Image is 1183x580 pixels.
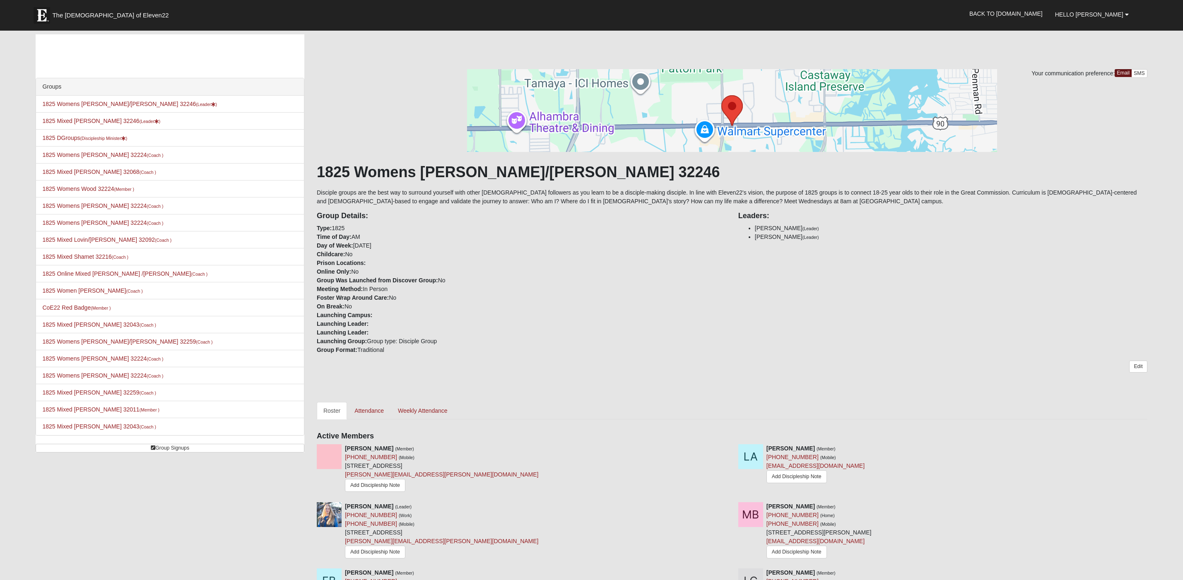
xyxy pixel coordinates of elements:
[317,294,389,301] strong: Foster Wrap Around Care:
[140,322,156,327] small: (Coach )
[140,424,156,429] small: (Coach )
[42,321,156,328] a: 1825 Mixed [PERSON_NAME] 32043(Coach )
[345,454,397,460] a: [PHONE_NUMBER]
[817,504,836,509] small: (Member)
[311,206,732,354] div: 1825 AM [DATE] No No No In Person No No Group type: Disciple Group Traditional
[42,389,156,396] a: 1825 Mixed [PERSON_NAME] 32259(Coach )
[345,503,393,510] strong: [PERSON_NAME]
[52,11,169,19] span: The [DEMOGRAPHIC_DATA] of Eleven22
[317,233,352,240] strong: Time of Day:
[345,520,397,527] a: [PHONE_NUMBER]
[317,329,369,336] strong: Launching Leader:
[36,78,304,96] div: Groups
[42,118,160,124] a: 1825 Mixed [PERSON_NAME] 32246(Leader)
[114,187,134,192] small: (Member )
[755,233,1147,241] li: [PERSON_NAME]
[42,219,163,226] a: 1825 Womens [PERSON_NAME] 32224(Coach )
[317,347,357,353] strong: Group Format:
[317,277,438,284] strong: Group Was Launched from Discover Group:
[147,204,163,209] small: (Coach )
[42,253,128,260] a: 1825 Mixed Shamet 32216(Coach )
[317,432,1147,441] h4: Active Members
[317,312,373,318] strong: Launching Campus:
[42,355,163,362] a: 1825 Womens [PERSON_NAME] 32224(Coach )
[766,512,819,518] a: [PHONE_NUMBER]
[42,287,142,294] a: 1825 Women [PERSON_NAME](Coach )
[317,338,367,344] strong: Launching Group:
[345,479,405,492] a: Add Discipleship Note
[317,320,369,327] strong: Launching Leader:
[1055,11,1123,18] span: Hello [PERSON_NAME]
[348,402,390,419] a: Attendance
[766,503,815,510] strong: [PERSON_NAME]
[1129,361,1147,373] a: Edit
[317,225,332,231] strong: Type:
[42,406,159,413] a: 1825 Mixed [PERSON_NAME] 32011(Member )
[42,338,212,345] a: 1825 Womens [PERSON_NAME]/[PERSON_NAME] 32259(Coach )
[766,462,865,469] a: [EMAIL_ADDRESS][DOMAIN_NAME]
[191,272,207,277] small: (Coach )
[391,402,454,419] a: Weekly Attendance
[766,445,815,452] strong: [PERSON_NAME]
[317,163,1147,181] h1: 1825 Womens [PERSON_NAME]/[PERSON_NAME] 32246
[766,538,865,544] a: [EMAIL_ADDRESS][DOMAIN_NAME]
[802,226,819,231] small: (Leader)
[147,356,163,361] small: (Coach )
[42,185,134,192] a: 1825 Womens Wood 32224(Member )
[42,423,156,430] a: 1825 Mixed [PERSON_NAME] 32043(Coach )
[42,202,163,209] a: 1825 Womens [PERSON_NAME] 32224(Coach )
[80,136,127,141] small: (Discipleship Minister )
[147,153,163,158] small: (Coach )
[317,242,353,249] strong: Day of Week:
[112,255,128,260] small: (Coach )
[395,504,412,509] small: (Leader)
[345,444,539,496] div: [STREET_ADDRESS]
[42,270,207,277] a: 1825 Online Mixed [PERSON_NAME] /[PERSON_NAME](Coach )
[345,445,393,452] strong: [PERSON_NAME]
[1049,4,1135,25] a: Hello [PERSON_NAME]
[399,455,414,460] small: (Mobile)
[147,373,163,378] small: (Coach )
[345,538,539,544] a: [PERSON_NAME][EMAIL_ADDRESS][PERSON_NAME][DOMAIN_NAME]
[345,502,539,562] div: [STREET_ADDRESS]
[42,168,156,175] a: 1825 Mixed [PERSON_NAME] 32068(Coach )
[126,289,142,294] small: (Coach )
[766,520,819,527] a: [PHONE_NUMBER]
[29,3,195,24] a: The [DEMOGRAPHIC_DATA] of Eleven22
[196,339,212,344] small: (Coach )
[317,303,345,310] strong: On Break:
[766,546,827,558] a: Add Discipleship Note
[42,101,217,107] a: 1825 Womens [PERSON_NAME]/[PERSON_NAME] 32246(Leader)
[42,152,163,158] a: 1825 Womens [PERSON_NAME] 32224(Coach )
[317,212,726,221] h4: Group Details:
[91,306,111,310] small: (Member )
[345,512,397,518] a: [PHONE_NUMBER]
[34,7,50,24] img: Eleven22 logo
[140,407,159,412] small: (Member )
[196,102,217,107] small: (Leader )
[147,221,163,226] small: (Coach )
[345,546,405,558] a: Add Discipleship Note
[755,224,1147,233] li: [PERSON_NAME]
[820,455,836,460] small: (Mobile)
[140,170,156,175] small: (Coach )
[766,470,827,483] a: Add Discipleship Note
[36,444,304,452] a: Group Signups
[317,268,351,275] strong: Online Only:
[817,446,836,451] small: (Member)
[399,522,414,527] small: (Mobile)
[395,446,414,451] small: (Member)
[399,513,412,518] small: (Work)
[802,235,819,240] small: (Leader)
[317,286,363,292] strong: Meeting Method:
[820,513,835,518] small: (Home)
[317,402,347,419] a: Roster
[42,372,163,379] a: 1825 Womens [PERSON_NAME] 32224(Coach )
[140,119,161,124] small: (Leader )
[820,522,836,527] small: (Mobile)
[42,236,171,243] a: 1825 Mixed Lovin/[PERSON_NAME] 32092(Coach )
[766,502,872,561] div: [STREET_ADDRESS][PERSON_NAME]
[317,251,345,258] strong: Childcare:
[1131,69,1147,78] a: SMS
[155,238,171,243] small: (Coach )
